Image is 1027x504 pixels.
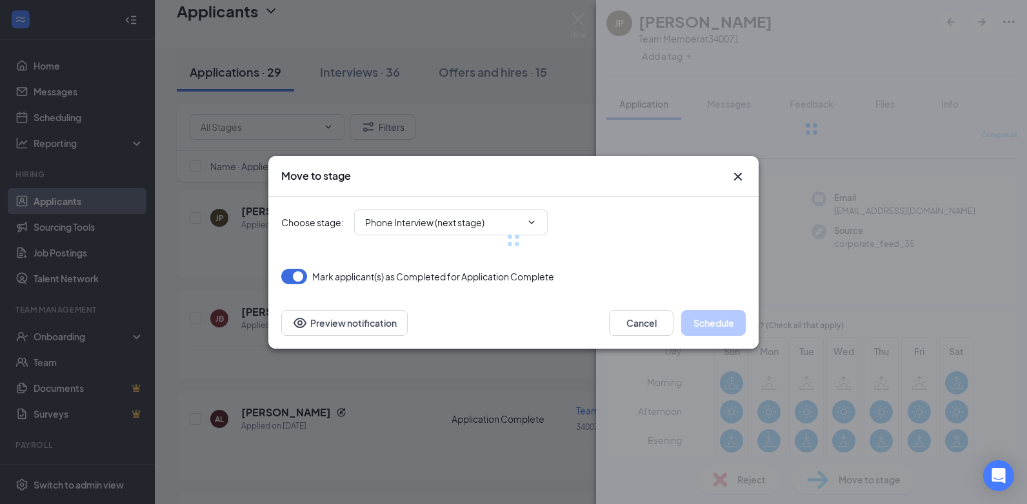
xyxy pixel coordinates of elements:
svg: Cross [730,169,746,184]
h3: Move to stage [281,169,351,183]
button: Cancel [609,310,673,336]
button: Close [730,169,746,184]
div: Open Intercom Messenger [983,460,1014,491]
svg: Eye [292,315,308,331]
button: Preview notificationEye [281,310,408,336]
button: Schedule [681,310,746,336]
